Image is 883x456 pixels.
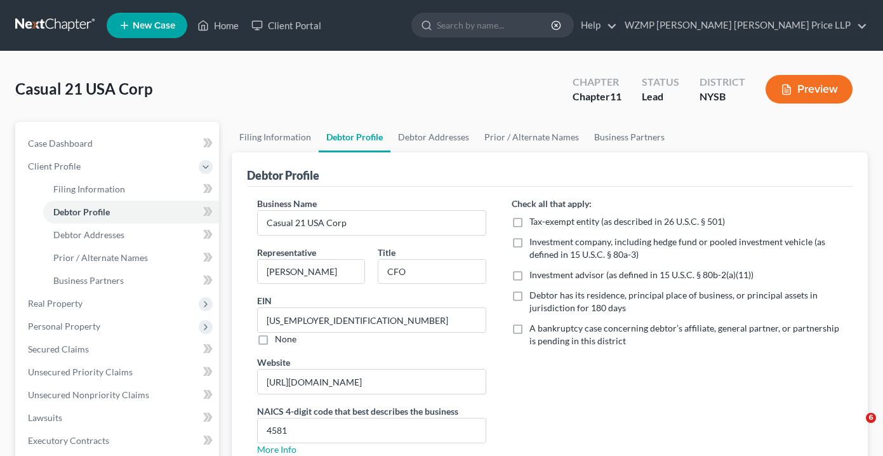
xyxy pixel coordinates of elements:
[610,90,621,102] span: 11
[257,246,316,259] label: Representative
[43,224,219,246] a: Debtor Addresses
[700,75,745,90] div: District
[18,361,219,384] a: Unsecured Priority Claims
[245,14,328,37] a: Client Portal
[43,269,219,292] a: Business Partners
[766,75,853,104] button: Preview
[529,269,754,280] span: Investment advisor (as defined in 15 U.S.C. § 80b-2(a)(11))
[18,429,219,452] a: Executory Contracts
[43,246,219,269] a: Prior / Alternate Names
[258,419,486,443] input: XXXX
[28,389,149,400] span: Unsecured Nonpriority Claims
[18,384,219,406] a: Unsecured Nonpriority Claims
[840,413,870,443] iframe: Intercom live chat
[257,405,458,418] label: NAICS 4-digit code that best describes the business
[258,370,486,394] input: --
[642,75,679,90] div: Status
[133,21,175,30] span: New Case
[529,323,839,346] span: A bankruptcy case concerning debtor’s affiliate, general partner, or partnership is pending in th...
[275,333,296,345] label: None
[18,132,219,155] a: Case Dashboard
[700,90,745,104] div: NYSB
[28,412,62,423] span: Lawsuits
[257,356,290,369] label: Website
[247,168,319,183] div: Debtor Profile
[437,13,553,37] input: Search by name...
[529,290,818,313] span: Debtor has its residence, principal place of business, or principal assets in jurisdiction for 18...
[258,308,486,332] input: --
[53,275,124,286] span: Business Partners
[28,138,93,149] span: Case Dashboard
[512,197,592,210] label: Check all that apply:
[43,201,219,224] a: Debtor Profile
[618,14,867,37] a: WZMP [PERSON_NAME] [PERSON_NAME] Price LLP
[232,122,319,152] a: Filing Information
[15,79,153,98] span: Casual 21 USA Corp
[390,122,477,152] a: Debtor Addresses
[53,252,148,263] span: Prior / Alternate Names
[28,435,109,446] span: Executory Contracts
[257,294,272,307] label: EIN
[866,413,876,423] span: 6
[642,90,679,104] div: Lead
[257,444,296,455] a: More Info
[574,14,617,37] a: Help
[573,75,621,90] div: Chapter
[18,406,219,429] a: Lawsuits
[53,184,125,194] span: Filing Information
[28,161,81,171] span: Client Profile
[191,14,245,37] a: Home
[53,229,124,240] span: Debtor Addresses
[529,236,825,260] span: Investment company, including hedge fund or pooled investment vehicle (as defined in 15 U.S.C. § ...
[258,211,486,235] input: Enter name...
[43,178,219,201] a: Filing Information
[28,321,100,332] span: Personal Property
[28,298,83,309] span: Real Property
[258,260,364,284] input: Enter representative...
[587,122,672,152] a: Business Partners
[573,90,621,104] div: Chapter
[28,366,133,377] span: Unsecured Priority Claims
[319,122,390,152] a: Debtor Profile
[529,216,725,227] span: Tax-exempt entity (as described in 26 U.S.C. § 501)
[28,344,89,354] span: Secured Claims
[53,206,110,217] span: Debtor Profile
[477,122,587,152] a: Prior / Alternate Names
[378,260,485,284] input: Enter title...
[257,197,317,210] label: Business Name
[378,246,395,259] label: Title
[18,338,219,361] a: Secured Claims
